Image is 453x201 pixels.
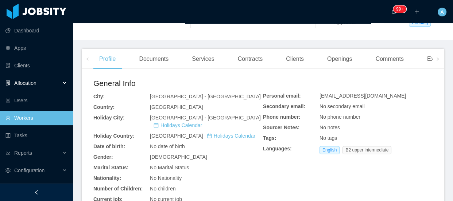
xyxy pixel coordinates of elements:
[93,175,121,181] b: Nationality:
[320,125,340,130] span: No notes
[207,133,255,139] a: icon: calendarHolidays Calendar
[93,115,125,121] b: Holiday City:
[5,168,11,173] i: icon: setting
[280,49,310,69] div: Clients
[93,78,263,89] h2: General Info
[5,93,67,108] a: icon: robotUsers
[93,154,113,160] b: Gender:
[320,114,360,120] span: No phone number
[154,122,202,128] a: icon: calendarHolidays Calendar
[334,19,356,25] strong: Approval
[391,9,396,14] i: icon: bell
[14,167,44,173] span: Configuration
[263,103,305,109] b: Secondary email:
[263,125,299,130] b: Sourcer Notes:
[150,94,261,99] span: [GEOGRAPHIC_DATA] - [GEOGRAPHIC_DATA]
[5,58,67,73] a: icon: auditClients
[150,115,261,128] span: [GEOGRAPHIC_DATA] - [GEOGRAPHIC_DATA]
[320,134,433,142] div: No tags
[86,57,89,61] i: icon: left
[436,57,440,61] i: icon: right
[263,93,301,99] b: Personal email:
[93,94,105,99] b: City:
[5,23,67,38] a: icon: pie-chartDashboard
[93,165,128,170] b: Marital Status:
[14,150,32,156] span: Reports
[150,154,207,160] span: [DEMOGRAPHIC_DATA]
[414,9,419,14] i: icon: plus
[133,49,174,69] div: Documents
[232,49,268,69] div: Contracts
[150,133,255,139] span: [GEOGRAPHIC_DATA]
[93,104,115,110] b: Country:
[5,80,11,86] i: icon: solution
[5,150,11,155] i: icon: line-chart
[5,111,67,125] a: icon: userWorkers
[393,5,406,13] sup: 157
[93,186,143,192] b: Number of Children:
[186,49,220,69] div: Services
[320,93,406,99] span: [EMAIL_ADDRESS][DOMAIN_NAME]
[263,114,301,120] b: Phone number:
[93,143,125,149] b: Date of birth:
[150,143,185,149] span: No date of birth
[93,133,135,139] b: Holiday Country:
[263,146,292,151] b: Languages:
[150,165,189,170] span: No Marital Status
[14,80,36,86] span: Allocation
[320,103,365,109] span: No secondary email
[342,146,391,154] span: B2 upper intermediate
[93,49,121,69] div: Profile
[5,41,67,55] a: icon: appstoreApps
[150,186,176,192] span: No children
[150,175,182,181] span: No Nationality
[320,146,340,154] span: English
[154,123,159,128] i: icon: calendar
[370,49,410,69] div: Comments
[150,104,203,110] span: [GEOGRAPHIC_DATA]
[5,128,67,143] a: icon: profileTasks
[321,49,358,69] div: Openings
[440,8,444,16] span: A
[263,135,276,141] b: Tags:
[207,133,212,138] i: icon: calendar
